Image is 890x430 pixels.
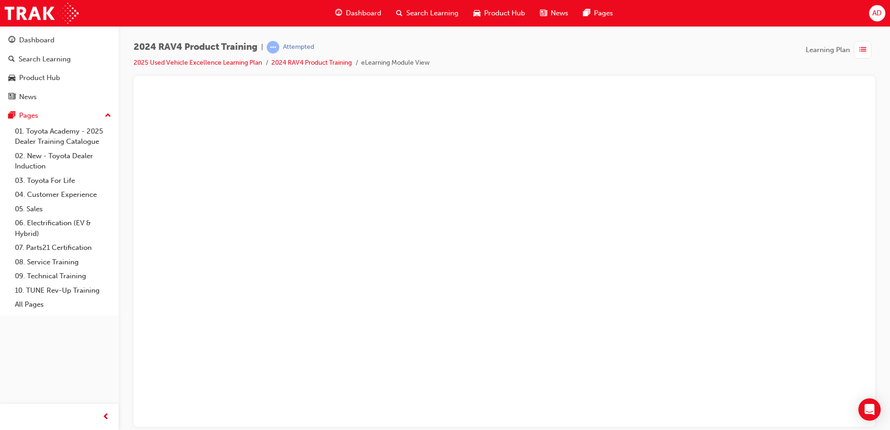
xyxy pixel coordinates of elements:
[361,58,430,68] li: eLearning Module View
[328,4,389,23] a: guage-iconDashboard
[11,283,115,298] a: 10. TUNE Rev-Up Training
[4,107,115,124] button: Pages
[11,241,115,255] a: 07. Parts21 Certification
[11,202,115,216] a: 05. Sales
[869,5,885,21] button: AD
[335,7,342,19] span: guage-icon
[396,7,403,19] span: search-icon
[11,216,115,241] a: 06. Electrification (EV & Hybrid)
[8,112,15,120] span: pages-icon
[406,8,458,19] span: Search Learning
[576,4,620,23] a: pages-iconPages
[102,411,109,423] span: prev-icon
[134,42,257,53] span: 2024 RAV4 Product Training
[8,74,15,82] span: car-icon
[858,398,881,421] div: Open Intercom Messenger
[806,45,850,55] span: Learning Plan
[4,32,115,49] a: Dashboard
[484,8,525,19] span: Product Hub
[4,69,115,87] a: Product Hub
[551,8,568,19] span: News
[105,110,111,122] span: up-icon
[11,269,115,283] a: 09. Technical Training
[806,41,875,59] button: Learning Plan
[134,59,262,67] a: 2025 Used Vehicle Excellence Learning Plan
[466,4,533,23] a: car-iconProduct Hub
[11,124,115,149] a: 01. Toyota Academy - 2025 Dealer Training Catalogue
[594,8,613,19] span: Pages
[8,93,15,101] span: news-icon
[261,42,263,53] span: |
[8,36,15,45] span: guage-icon
[4,88,115,106] a: News
[11,297,115,312] a: All Pages
[8,55,15,64] span: search-icon
[4,51,115,68] a: Search Learning
[859,44,866,56] span: list-icon
[11,174,115,188] a: 03. Toyota For Life
[267,41,279,54] span: learningRecordVerb_ATTEMPT-icon
[583,7,590,19] span: pages-icon
[540,7,547,19] span: news-icon
[346,8,381,19] span: Dashboard
[389,4,466,23] a: search-iconSearch Learning
[5,3,79,24] img: Trak
[11,149,115,174] a: 02. New - Toyota Dealer Induction
[872,8,882,19] span: AD
[283,43,314,52] div: Attempted
[533,4,576,23] a: news-iconNews
[11,188,115,202] a: 04. Customer Experience
[19,73,60,83] div: Product Hub
[473,7,480,19] span: car-icon
[19,35,54,46] div: Dashboard
[271,59,352,67] a: 2024 RAV4 Product Training
[11,255,115,269] a: 08. Service Training
[19,54,71,65] div: Search Learning
[19,110,38,121] div: Pages
[4,30,115,107] button: DashboardSearch LearningProduct HubNews
[19,92,37,102] div: News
